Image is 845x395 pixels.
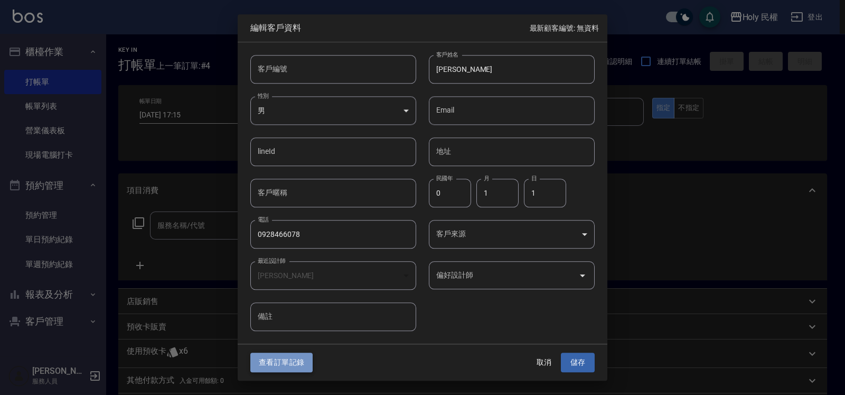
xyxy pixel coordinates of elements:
span: 編輯客戶資料 [250,23,530,33]
label: 性別 [258,91,269,99]
label: 最近設計師 [258,256,285,264]
label: 客戶姓名 [436,50,458,58]
div: [PERSON_NAME] [250,261,416,290]
label: 月 [484,174,489,182]
label: 電話 [258,215,269,223]
button: 查看訂單記錄 [250,353,313,373]
p: 最新顧客編號: 無資料 [530,23,599,34]
label: 日 [531,174,537,182]
button: 取消 [527,353,561,373]
button: 儲存 [561,353,595,373]
button: Open [574,267,591,284]
label: 民國年 [436,174,453,182]
div: 男 [250,96,416,125]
